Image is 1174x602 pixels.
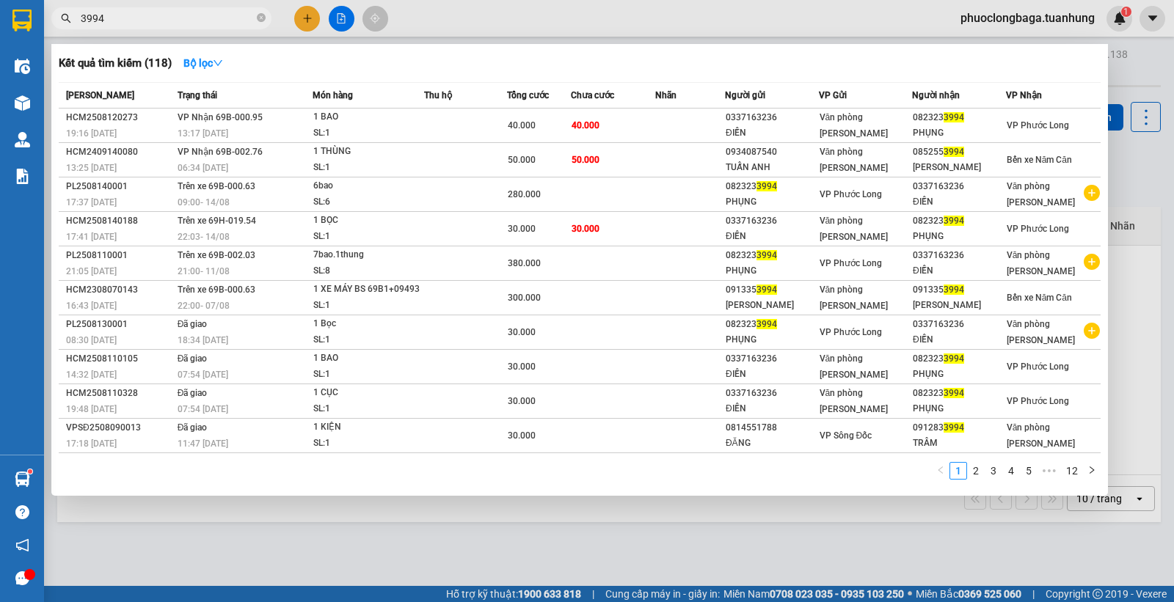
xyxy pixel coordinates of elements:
[313,298,423,314] div: SL: 1
[912,90,960,100] span: Người nhận
[1038,462,1061,480] li: Next 5 Pages
[726,386,818,401] div: 0337163236
[507,90,549,100] span: Tổng cước
[313,367,423,383] div: SL: 1
[81,10,254,26] input: Tìm tên, số ĐT hoặc mã đơn
[66,213,173,229] div: HCM2508140188
[59,56,172,71] h3: Kết quả tìm kiếm ( 118 )
[508,293,541,303] span: 300.000
[725,90,765,100] span: Người gửi
[172,51,235,75] button: Bộ lọcdown
[1038,462,1061,480] span: •••
[66,163,117,173] span: 13:25 [DATE]
[66,110,173,125] div: HCM2508120273
[726,179,818,194] div: 082323
[508,396,536,406] span: 30.000
[178,128,228,139] span: 13:17 [DATE]
[726,125,818,141] div: ĐIỀN
[178,353,208,364] span: Đã giao
[913,386,1005,401] div: 082323
[66,232,117,242] span: 17:41 [DATE]
[913,194,1005,210] div: ĐIỀN
[61,13,71,23] span: search
[313,125,423,142] div: SL: 1
[1007,319,1075,345] span: Văn phòng [PERSON_NAME]
[66,420,173,436] div: VPSĐ2508090013
[913,213,1005,229] div: 082323
[820,353,888,380] span: Văn phòng [PERSON_NAME]
[178,422,208,433] span: Đã giao
[1007,224,1069,234] span: VP Phước Long
[313,263,423,279] div: SL: 8
[913,179,1005,194] div: 0337163236
[1007,120,1069,131] span: VP Phước Long
[1007,250,1075,276] span: Văn phòng [PERSON_NAME]
[15,571,29,585] span: message
[1007,293,1072,303] span: Bến xe Năm Căn
[15,95,30,111] img: warehouse-icon
[66,335,117,345] span: 08:30 [DATE]
[949,462,967,480] li: 1
[820,430,872,441] span: VP Sông Đốc
[178,285,255,295] span: Trên xe 69B-000.63
[820,147,888,173] span: Văn phòng [PERSON_NAME]
[1084,323,1100,339] span: plus-circle
[756,285,777,295] span: 3994
[913,263,1005,279] div: ĐIỀN
[820,112,888,139] span: Văn phòng [PERSON_NAME]
[726,351,818,367] div: 0337163236
[15,169,30,184] img: solution-icon
[178,319,208,329] span: Đã giao
[178,90,217,100] span: Trạng thái
[178,112,263,122] span: VP Nhận 69B-000.95
[313,144,423,160] div: 1 THÙNG
[756,250,777,260] span: 3994
[932,462,949,480] li: Previous Page
[913,351,1005,367] div: 082323
[968,463,984,479] a: 2
[313,213,423,229] div: 1 BỌC
[508,155,536,165] span: 50.000
[66,266,117,276] span: 21:05 [DATE]
[257,13,266,22] span: close-circle
[313,229,423,245] div: SL: 1
[726,420,818,436] div: 0814551788
[655,90,677,100] span: Nhãn
[820,216,888,242] span: Văn phòng [PERSON_NAME]
[913,298,1005,313] div: [PERSON_NAME]
[944,216,964,226] span: 3994
[66,179,173,194] div: PL2508140001
[178,388,208,398] span: Đã giao
[819,90,847,100] span: VP Gửi
[726,436,818,451] div: ĐĂNG
[66,90,134,100] span: [PERSON_NAME]
[726,298,818,313] div: [PERSON_NAME]
[913,317,1005,332] div: 0337163236
[1084,254,1100,270] span: plus-circle
[178,250,255,260] span: Trên xe 69B-002.03
[913,110,1005,125] div: 082323
[572,224,599,234] span: 30.000
[66,438,117,449] span: 17:18 [DATE]
[1007,155,1072,165] span: Bến xe Năm Căn
[66,248,173,263] div: PL2508110001
[15,59,30,74] img: warehouse-icon
[913,282,1005,298] div: 091335
[913,401,1005,416] div: PHỤNG
[985,462,1002,480] li: 3
[66,370,117,380] span: 14:32 [DATE]
[985,463,1002,479] a: 3
[726,213,818,229] div: 0337163236
[178,232,230,242] span: 22:03 - 14/08
[1083,462,1101,480] li: Next Page
[820,285,888,311] span: Văn phòng [PERSON_NAME]
[1020,462,1038,480] li: 5
[313,419,423,436] div: 1 KIỆN
[257,12,266,26] span: close-circle
[66,301,117,311] span: 16:43 [DATE]
[313,385,423,401] div: 1 CỤC
[1007,396,1069,406] span: VP Phước Long
[1007,181,1075,208] span: Văn phòng [PERSON_NAME]
[726,282,818,298] div: 091335
[944,147,964,157] span: 3994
